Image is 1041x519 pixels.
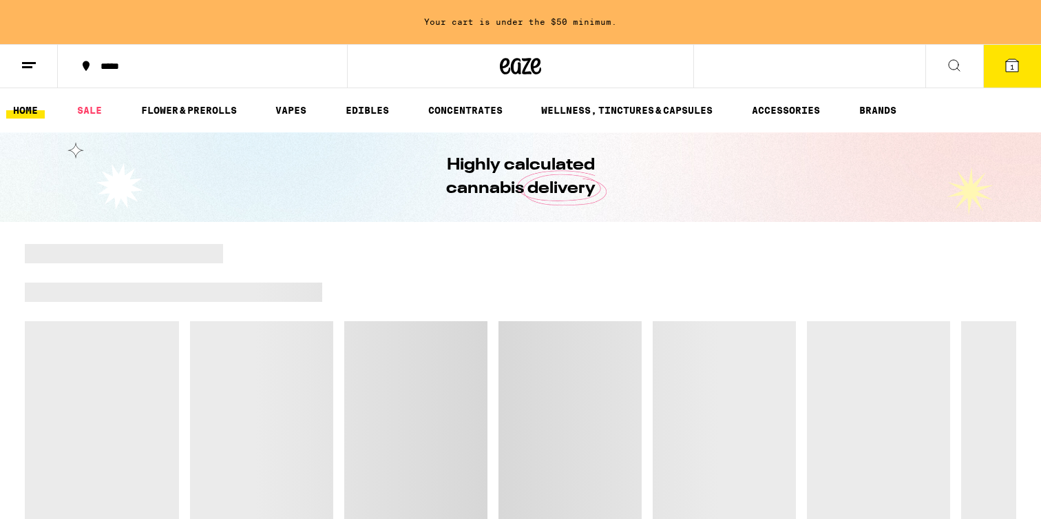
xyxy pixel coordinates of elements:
a: CONCENTRATES [421,102,509,119]
a: ACCESSORIES [745,102,827,119]
span: 1 [1010,63,1014,71]
a: BRANDS [852,102,903,119]
a: HOME [6,102,45,119]
a: SALE [70,102,109,119]
a: WELLNESS, TINCTURES & CAPSULES [534,102,719,119]
a: FLOWER & PREROLLS [134,102,244,119]
button: 1 [983,45,1041,88]
a: EDIBLES [339,102,396,119]
a: VAPES [269,102,313,119]
h1: Highly calculated cannabis delivery [407,154,634,201]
